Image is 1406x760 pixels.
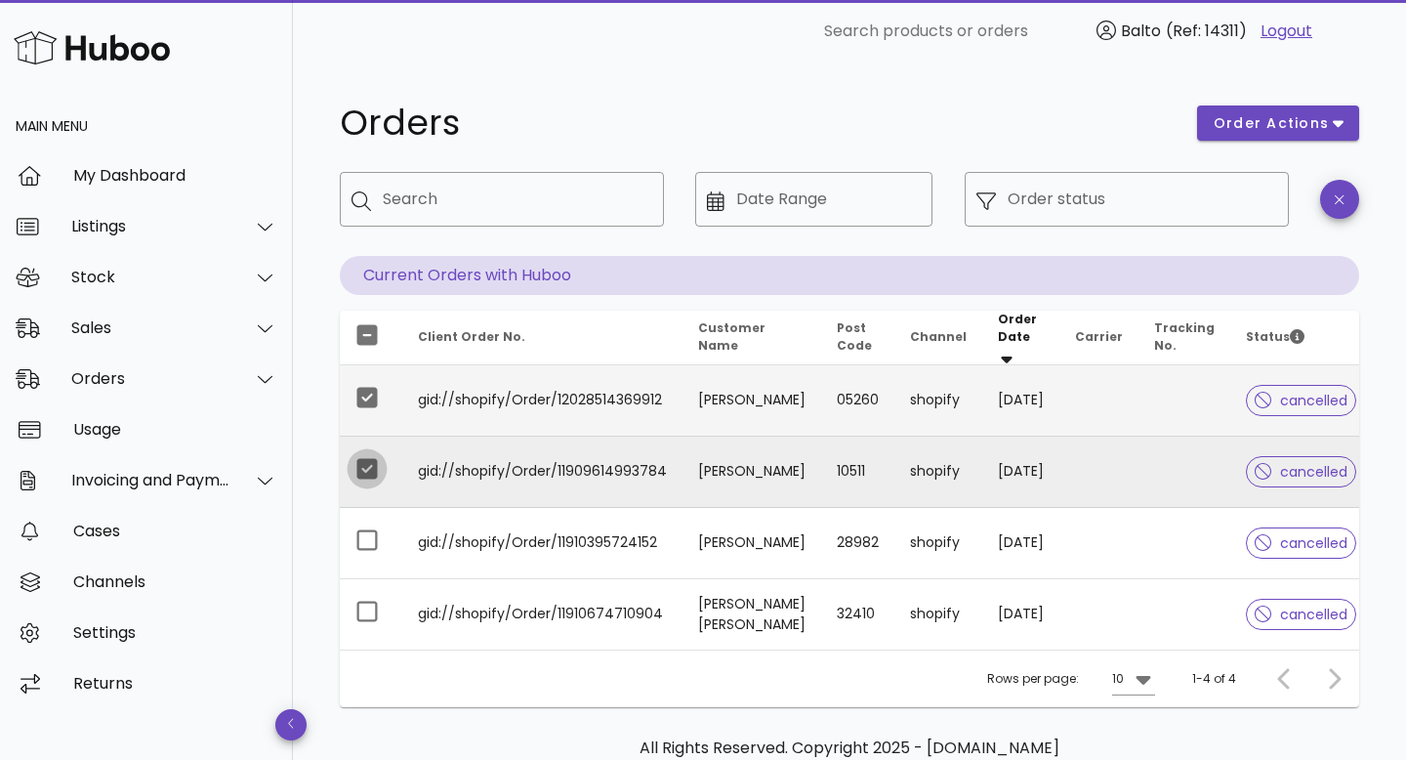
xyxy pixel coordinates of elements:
[982,365,1059,437] td: [DATE]
[894,365,982,437] td: shopify
[894,579,982,650] td: shopify
[402,508,682,579] td: gid://shopify/Order/11910395724152
[1112,663,1155,695] div: 10Rows per page:
[894,311,982,365] th: Channel
[340,106,1174,141] h1: Orders
[1213,113,1330,134] span: order actions
[698,319,765,354] span: Customer Name
[73,420,277,439] div: Usage
[821,437,894,508] td: 10511
[1230,311,1372,365] th: Status
[894,508,982,579] td: shopify
[73,522,277,540] div: Cases
[1246,328,1304,345] span: Status
[682,579,821,650] td: [PERSON_NAME] [PERSON_NAME]
[982,311,1059,365] th: Order Date: Sorted descending. Activate to remove sorting.
[1154,319,1215,354] span: Tracking No.
[1192,670,1236,688] div: 1-4 of 4
[1255,536,1347,550] span: cancelled
[71,217,230,235] div: Listings
[402,365,682,437] td: gid://shopify/Order/12028514369912
[1075,328,1123,345] span: Carrier
[73,674,277,693] div: Returns
[1261,20,1312,43] a: Logout
[1138,311,1230,365] th: Tracking No.
[682,508,821,579] td: [PERSON_NAME]
[894,437,982,508] td: shopify
[1059,311,1138,365] th: Carrier
[821,311,894,365] th: Post Code
[1255,465,1347,479] span: cancelled
[71,471,230,489] div: Invoicing and Payments
[1197,106,1359,141] button: order actions
[982,437,1059,508] td: [DATE]
[340,256,1359,295] p: Current Orders with Huboo
[355,737,1344,760] p: All Rights Reserved. Copyright 2025 - [DOMAIN_NAME]
[987,651,1155,707] div: Rows per page:
[402,437,682,508] td: gid://shopify/Order/11909614993784
[71,369,230,388] div: Orders
[418,328,525,345] span: Client Order No.
[402,311,682,365] th: Client Order No.
[71,318,230,337] div: Sales
[821,508,894,579] td: 28982
[1112,670,1124,688] div: 10
[998,311,1037,345] span: Order Date
[982,508,1059,579] td: [DATE]
[71,268,230,286] div: Stock
[14,26,170,68] img: Huboo Logo
[1255,394,1347,407] span: cancelled
[682,437,821,508] td: [PERSON_NAME]
[821,579,894,650] td: 32410
[73,572,277,591] div: Channels
[837,319,872,354] span: Post Code
[1166,20,1247,42] span: (Ref: 14311)
[402,579,682,650] td: gid://shopify/Order/11910674710904
[821,365,894,437] td: 05260
[1121,20,1161,42] span: Balto
[982,579,1059,650] td: [DATE]
[73,166,277,185] div: My Dashboard
[682,311,821,365] th: Customer Name
[682,365,821,437] td: [PERSON_NAME]
[73,623,277,642] div: Settings
[1255,608,1347,621] span: cancelled
[910,328,967,345] span: Channel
